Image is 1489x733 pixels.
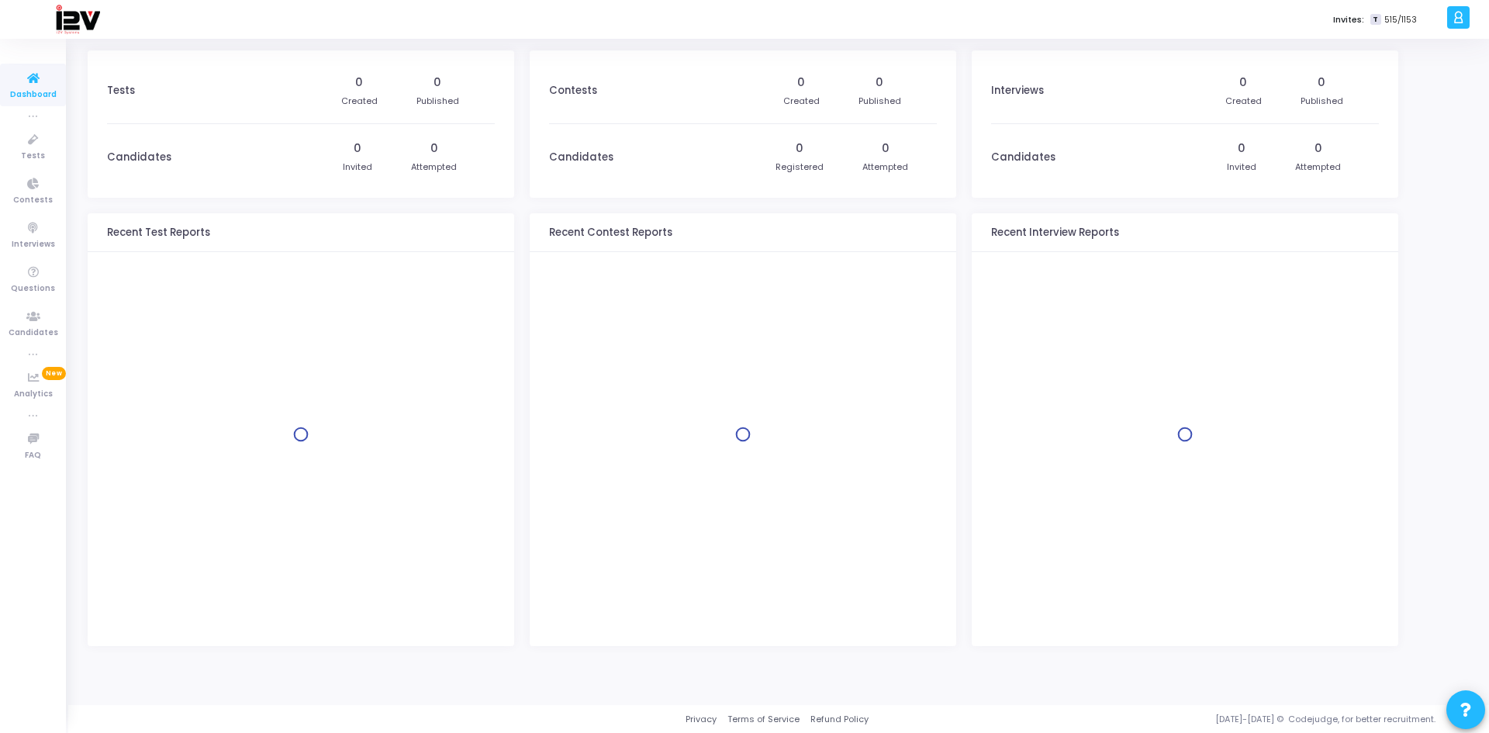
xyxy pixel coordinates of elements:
div: 0 [1239,74,1247,91]
div: Created [341,95,378,108]
div: Published [859,95,901,108]
div: Created [783,95,820,108]
h3: Contests [549,85,597,97]
div: Attempted [862,161,908,174]
span: Candidates [9,327,58,340]
div: [DATE]-[DATE] © Codejudge, for better recruitment. [869,713,1470,726]
div: Attempted [411,161,457,174]
span: Tests [21,150,45,163]
h3: Tests [107,85,135,97]
div: 0 [354,140,361,157]
a: Refund Policy [810,713,869,726]
span: New [42,367,66,380]
div: Published [416,95,459,108]
div: 0 [355,74,363,91]
div: Published [1301,95,1343,108]
span: Interviews [12,238,55,251]
div: Registered [776,161,824,174]
span: T [1370,14,1380,26]
div: 0 [876,74,883,91]
div: Invited [1227,161,1256,174]
span: Contests [13,194,53,207]
div: Attempted [1295,161,1341,174]
span: Analytics [14,388,53,401]
h3: Interviews [991,85,1044,97]
a: Privacy [686,713,717,726]
span: Questions [11,282,55,296]
div: 0 [1318,74,1325,91]
div: 0 [796,140,803,157]
div: 0 [882,140,890,157]
div: Invited [343,161,372,174]
img: logo [55,4,100,35]
div: 0 [430,140,438,157]
a: Terms of Service [727,713,800,726]
label: Invites: [1333,13,1364,26]
h3: Candidates [991,151,1055,164]
div: 0 [1315,140,1322,157]
div: Created [1225,95,1262,108]
div: 0 [797,74,805,91]
h3: Recent Test Reports [107,226,210,239]
h3: Recent Contest Reports [549,226,672,239]
h3: Recent Interview Reports [991,226,1119,239]
h3: Candidates [107,151,171,164]
div: 0 [1238,140,1245,157]
span: Dashboard [10,88,57,102]
h3: Candidates [549,151,613,164]
span: FAQ [25,449,41,462]
div: 0 [434,74,441,91]
span: 515/1153 [1384,13,1417,26]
